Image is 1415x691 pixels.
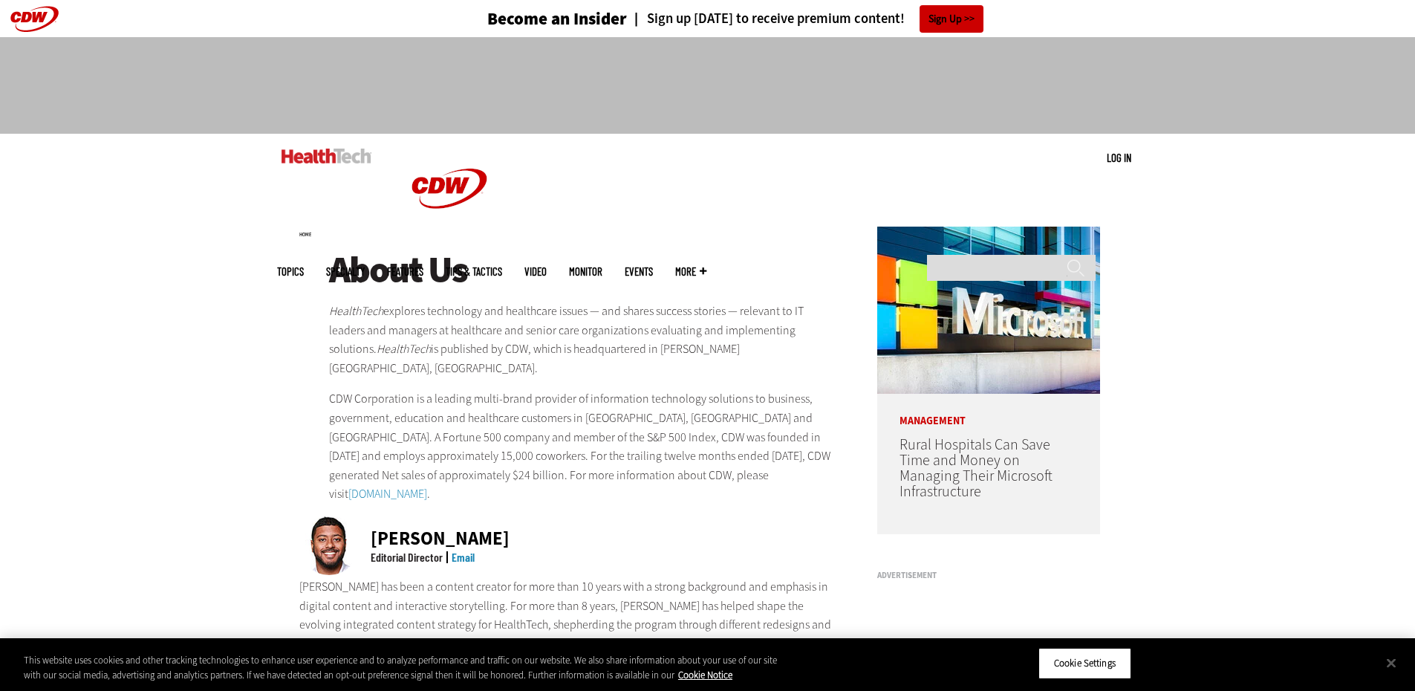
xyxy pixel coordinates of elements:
[625,266,653,277] a: Events
[24,653,778,682] div: This website uses cookies and other tracking technologies to enhance user experience and to analy...
[282,149,371,163] img: Home
[877,227,1100,394] img: Microsoft building
[920,5,983,33] a: Sign Up
[437,52,978,119] iframe: advertisement
[348,486,427,502] a: [DOMAIN_NAME]
[900,435,1053,502] a: Rural Hospitals Can Save Time and Money on Managing Their Microsoft Infrastructure
[277,266,304,277] span: Topics
[299,516,359,575] img: Ricky Ribeiro
[329,303,383,319] em: HealthTech
[329,389,839,504] p: CDW Corporation is a leading multi-brand provider of information technology solutions to business...
[446,266,502,277] a: Tips & Tactics
[675,266,706,277] span: More
[487,10,627,27] h3: Become an Insider
[371,551,443,563] div: Editorial Director
[524,266,547,277] a: Video
[299,577,839,672] p: [PERSON_NAME] has been a content creator for more than 10 years with a strong background and emph...
[329,302,839,377] p: explores technology and healthcare issues — and shares success stories — relevant to IT leaders a...
[377,341,431,357] em: HealthTech
[394,232,505,247] a: CDW
[1038,648,1131,679] button: Cookie Settings
[877,394,1100,426] p: Management
[1107,150,1131,166] div: User menu
[1107,151,1131,164] a: Log in
[877,571,1100,580] h3: Advertisement
[394,134,505,244] img: Home
[452,550,475,564] a: Email
[569,266,602,277] a: MonITor
[1375,646,1408,679] button: Close
[678,669,732,681] a: More information about your privacy
[432,10,627,27] a: Become an Insider
[627,12,905,26] a: Sign up [DATE] to receive premium content!
[371,529,510,548] div: [PERSON_NAME]
[326,266,365,277] span: Specialty
[387,266,423,277] a: Features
